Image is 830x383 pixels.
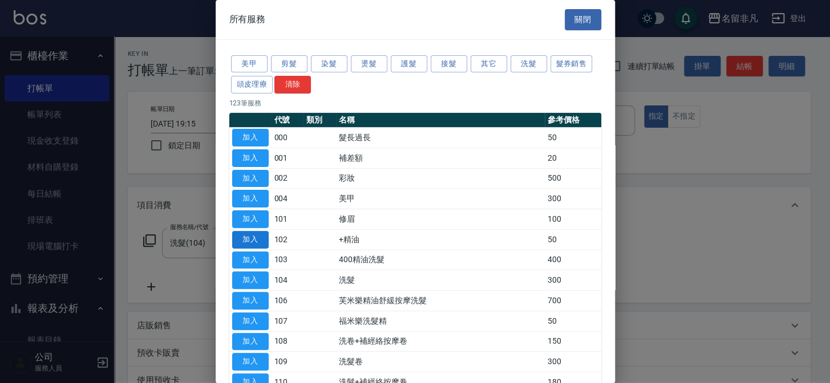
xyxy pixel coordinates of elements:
[232,231,269,248] button: 加入
[336,270,544,291] td: 洗髮
[351,55,387,73] button: 燙髮
[232,210,269,228] button: 加入
[511,55,547,73] button: 洗髮
[272,148,304,168] td: 001
[545,209,601,230] td: 100
[545,113,601,128] th: 參考價格
[231,55,268,73] button: 美甲
[550,55,593,73] button: 髮券銷售
[336,250,544,270] td: 400精油洗髮
[565,9,601,30] button: 關閉
[336,168,544,189] td: 彩妝
[272,229,304,250] td: 102
[232,271,269,289] button: 加入
[336,331,544,352] td: 洗卷+補經絡按摩卷
[272,189,304,209] td: 004
[545,189,601,209] td: 300
[232,353,269,370] button: 加入
[545,331,601,352] td: 150
[545,270,601,291] td: 300
[545,229,601,250] td: 50
[311,55,347,73] button: 染髮
[232,170,269,188] button: 加入
[336,311,544,331] td: 福米樂洗髮精
[232,149,269,167] button: 加入
[272,250,304,270] td: 103
[336,291,544,311] td: 芙米樂精油舒緩按摩洗髮
[272,113,304,128] th: 代號
[232,190,269,207] button: 加入
[336,229,544,250] td: +精油
[391,55,427,73] button: 護髮
[232,333,269,351] button: 加入
[471,55,507,73] button: 其它
[336,148,544,168] td: 補差額
[272,352,304,372] td: 109
[232,129,269,146] button: 加入
[545,128,601,148] td: 50
[336,113,544,128] th: 名稱
[232,312,269,330] button: 加入
[231,76,273,93] button: 頭皮理療
[272,209,304,230] td: 101
[431,55,467,73] button: 接髮
[545,311,601,331] td: 50
[229,98,601,108] p: 123 筆服務
[336,189,544,209] td: 美甲
[272,331,304,352] td: 108
[545,250,601,270] td: 400
[274,76,311,93] button: 清除
[272,291,304,311] td: 106
[272,128,304,148] td: 000
[545,148,601,168] td: 20
[272,270,304,291] td: 104
[545,352,601,372] td: 300
[303,113,336,128] th: 類別
[232,292,269,309] button: 加入
[272,311,304,331] td: 107
[272,168,304,189] td: 002
[271,55,307,73] button: 剪髮
[232,251,269,269] button: 加入
[336,128,544,148] td: 髮長過長
[545,291,601,311] td: 700
[336,352,544,372] td: 洗髮卷
[229,14,266,25] span: 所有服務
[336,209,544,230] td: 修眉
[545,168,601,189] td: 500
